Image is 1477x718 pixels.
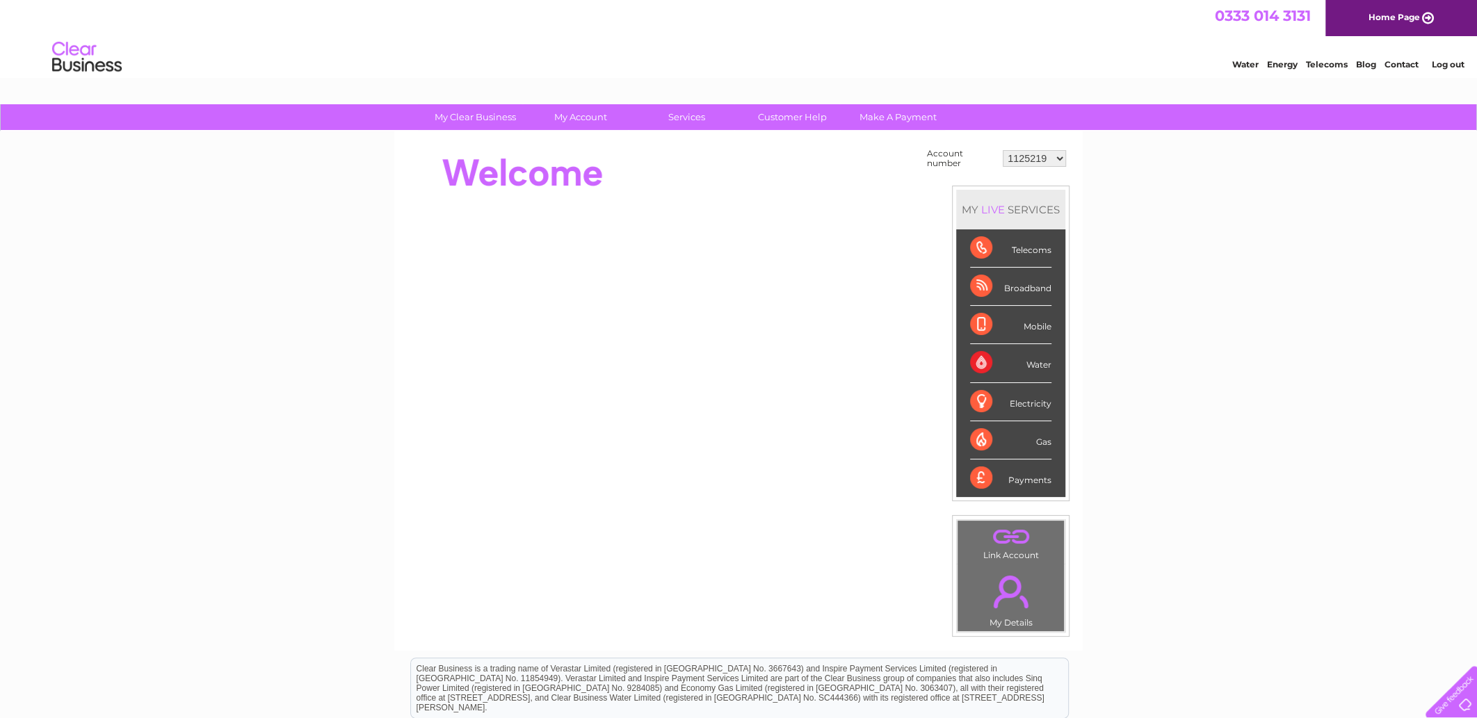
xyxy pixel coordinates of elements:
div: MY SERVICES [956,190,1065,229]
div: Clear Business is a trading name of Verastar Limited (registered in [GEOGRAPHIC_DATA] No. 3667643... [411,8,1068,67]
div: Mobile [970,306,1051,344]
a: My Clear Business [418,104,533,130]
a: . [961,524,1060,548]
a: Log out [1431,59,1464,70]
div: Payments [970,459,1051,497]
div: Electricity [970,383,1051,421]
div: Water [970,344,1051,382]
a: My Account [524,104,638,130]
a: Make A Payment [841,104,955,130]
div: Telecoms [970,229,1051,268]
a: Water [1232,59,1259,70]
img: logo.png [51,36,122,79]
a: Energy [1267,59,1298,70]
a: Blog [1356,59,1376,70]
div: LIVE [978,203,1008,216]
a: . [961,567,1060,616]
a: Services [629,104,744,130]
a: 0333 014 3131 [1215,7,1311,24]
a: Customer Help [735,104,850,130]
a: Contact [1385,59,1419,70]
td: Link Account [957,520,1065,564]
td: My Details [957,564,1065,632]
a: Telecoms [1306,59,1348,70]
div: Gas [970,421,1051,459]
div: Broadband [970,268,1051,306]
td: Account number [923,145,999,172]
